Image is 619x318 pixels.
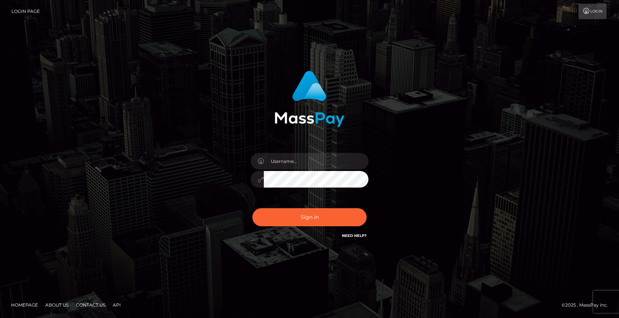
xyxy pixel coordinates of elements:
a: Login Page [11,4,40,19]
a: Contact Us [73,299,108,311]
button: Sign in [252,208,367,226]
a: Homepage [8,299,41,311]
img: MassPay Login [274,71,345,127]
a: API [110,299,124,311]
div: © 2025 , MassPay Inc. [562,301,613,309]
a: About Us [42,299,71,311]
input: Username... [264,153,368,170]
a: Login [578,4,606,19]
a: Need Help? [342,233,367,238]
